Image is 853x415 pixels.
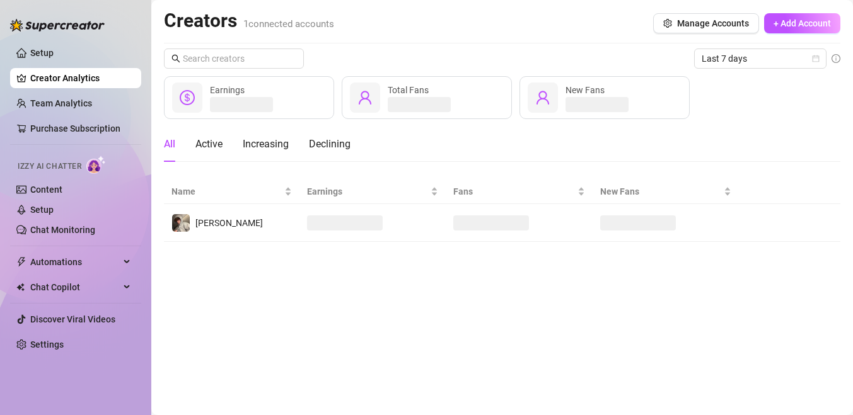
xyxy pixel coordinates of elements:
a: Settings [30,339,64,350]
span: + Add Account [774,18,831,28]
span: Earnings [307,185,428,198]
span: setting [663,19,672,28]
span: Fans [453,185,574,198]
a: Setup [30,205,54,215]
span: New Fans [600,185,722,198]
div: All [164,137,175,152]
button: + Add Account [764,13,840,33]
button: Manage Accounts [653,13,759,33]
span: Last 7 days [702,49,819,68]
iframe: Intercom live chat [810,372,840,402]
span: Manage Accounts [677,18,749,28]
span: Izzy AI Chatter [18,161,81,173]
img: logo-BBDzfeDw.svg [10,19,105,31]
a: Chat Monitoring [30,225,95,235]
a: Setup [30,48,54,58]
th: Fans [446,179,592,204]
span: search [171,54,180,63]
span: user [357,90,373,105]
span: dollar-circle [180,90,195,105]
span: New Fans [566,85,605,95]
th: Earnings [299,179,446,204]
h2: Creators [164,9,334,33]
span: Total Fans [388,85,429,95]
th: Name [164,179,299,204]
input: Search creators [183,52,286,65]
a: Content [30,185,62,195]
span: Name [171,185,282,198]
img: Chat Copilot [16,283,25,292]
span: info-circle [832,54,840,63]
a: Discover Viral Videos [30,314,115,324]
span: user [535,90,550,105]
span: [PERSON_NAME] [195,218,263,228]
span: Earnings [210,85,245,95]
a: Creator Analytics [30,68,131,88]
span: 1 connected accounts [243,18,334,30]
img: Reece [172,214,190,232]
th: New Fans [593,179,740,204]
span: calendar [812,55,820,62]
div: Active [195,137,223,152]
div: Increasing [243,137,289,152]
div: Declining [309,137,351,152]
span: Automations [30,252,120,272]
img: AI Chatter [86,156,106,174]
a: Purchase Subscription [30,123,120,134]
a: Team Analytics [30,98,92,108]
span: thunderbolt [16,257,26,267]
span: Chat Copilot [30,277,120,297]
